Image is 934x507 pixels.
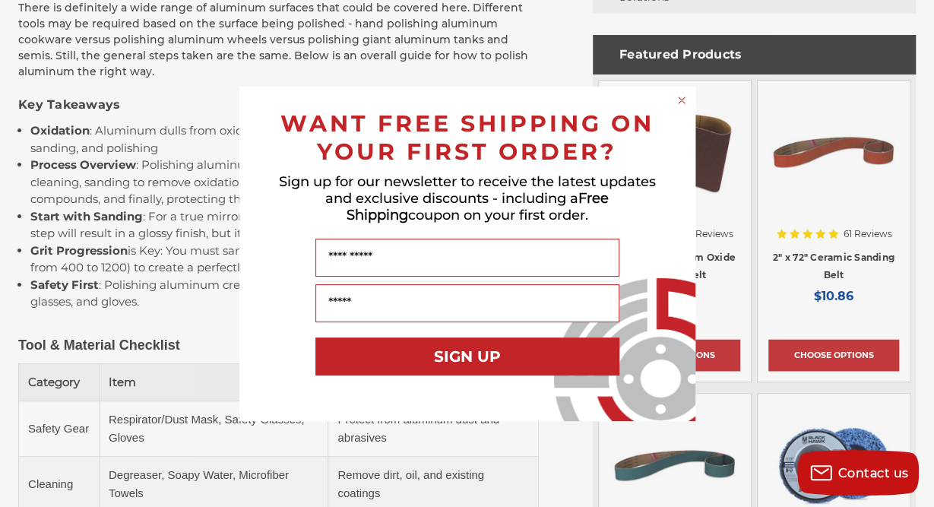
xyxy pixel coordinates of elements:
button: Close dialog [674,93,689,108]
button: SIGN UP [315,337,619,375]
span: WANT FREE SHIPPING ON YOUR FIRST ORDER? [280,109,654,166]
span: Sign up for our newsletter to receive the latest updates and exclusive discounts - including a co... [279,173,656,223]
button: Contact us [797,450,919,496]
span: Contact us [838,466,909,480]
span: Free Shipping [347,190,609,223]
